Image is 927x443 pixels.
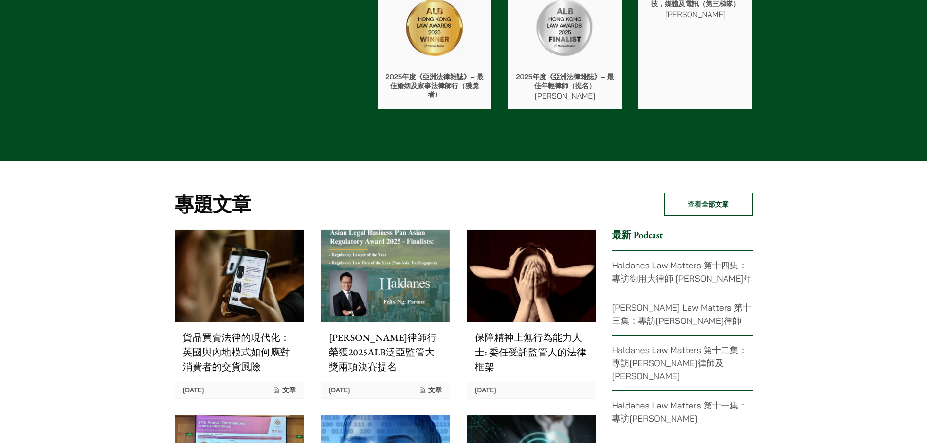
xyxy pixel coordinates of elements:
[385,72,484,99] p: 2025年度《亞洲法律雜誌》– 最佳婚姻及家事法律師行（獲獎者）
[273,386,296,394] span: 文章
[183,386,204,394] time: [DATE]
[612,400,747,424] a: Haldanes Law Matters 第十一集：專訪[PERSON_NAME]
[475,330,588,374] p: 保障精神上無行為能力人士: 委任受託監管人的法律框架
[664,193,753,216] a: 查看全部文章
[612,344,747,382] a: Haldanes Law Matters 第十二集：專訪[PERSON_NAME]律師及[PERSON_NAME]
[329,386,350,394] time: [DATE]
[516,72,614,90] p: 2025年度《亞洲法律雜誌》– 最佳年輕律師（提名）
[612,302,752,326] a: [PERSON_NAME] Law Matters 第十三集：專訪[PERSON_NAME]律師
[612,229,753,241] h3: 最新 Podcast
[183,330,296,374] p: 貨品買賣法律的現代化：英國與內地模式如何應對消費者的交貨風險
[516,90,614,102] p: [PERSON_NAME]
[175,193,484,216] h2: 專題文章
[418,386,442,394] span: 文章
[475,386,496,394] time: [DATE]
[175,229,304,398] a: 貨品買賣法律的現代化：英國與內地模式如何應對消費者的交貨風險 [DATE] 文章
[646,8,745,20] p: [PERSON_NAME]
[321,229,450,398] a: [PERSON_NAME]律師行榮獲2025ALB泛亞監管大獎兩項決賽提名 [DATE] 文章
[467,229,596,398] a: 保障精神上無行為能力人士: 委任受託監管人的法律框架 [DATE]
[329,330,442,374] p: [PERSON_NAME]律師行榮獲2025ALB泛亞監管大獎兩項決賽提名
[612,260,753,284] a: Haldanes Law Matters 第十四集：專訪御用大律師 [PERSON_NAME]年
